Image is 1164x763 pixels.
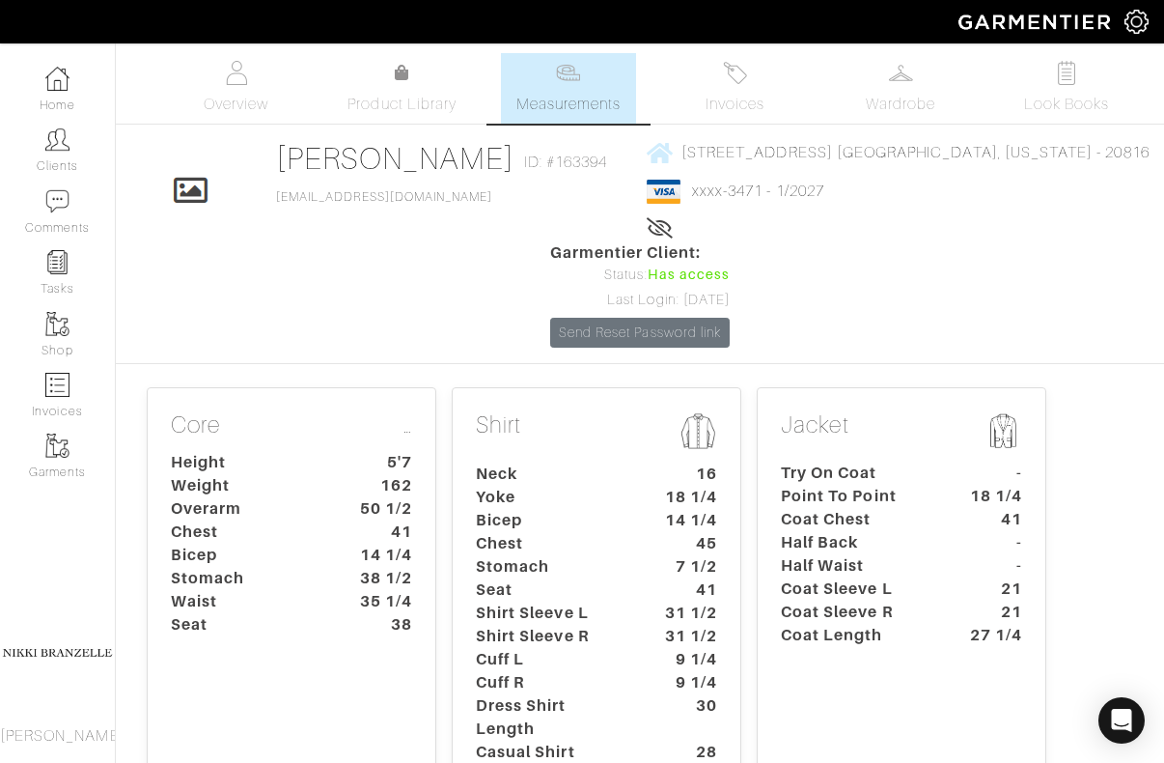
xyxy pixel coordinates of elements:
dt: Weight [156,474,337,497]
span: Measurements [516,93,622,116]
dt: 30 [642,694,732,741]
div: Status: [550,265,730,286]
dt: Chest [156,521,337,544]
img: garmentier-logo-header-white-b43fb05a5012e4ada735d5af1a66efaba907eab6374d6393d1fbf88cb4ef424d.png [949,5,1124,39]
img: reminder-icon-8004d30b9f0a5d33ae49ab947aed9ed385cf756f9e5892f1edd6e32f2345188e.png [45,250,69,274]
dt: 5'7 [337,451,427,474]
dt: 7 1/2 [642,555,732,579]
img: orders-icon-0abe47150d42831381b5fb84f609e132dff9fe21cb692f30cb5eec754e2cba89.png [45,373,69,397]
dt: 9 1/4 [642,671,732,694]
dt: Cuff L [461,648,642,671]
span: [STREET_ADDRESS] [GEOGRAPHIC_DATA], [US_STATE] - 20816 [681,144,1150,161]
a: Look Books [999,53,1134,124]
dt: 14 1/4 [337,544,427,567]
dt: 41 [642,579,732,602]
a: Measurements [501,53,637,124]
a: Invoices [667,53,802,124]
p: Jacket [781,411,1022,454]
span: Overview [204,93,268,116]
dt: Overarm [156,497,337,521]
dt: Coat Sleeve R [766,601,947,624]
span: Wardrobe [866,93,935,116]
dt: 162 [337,474,427,497]
dt: 18 1/4 [947,485,1037,508]
a: Overview [169,53,304,124]
a: … [403,411,412,439]
dt: Point To Point [766,485,947,508]
dt: Height [156,451,337,474]
img: todo-9ac3debb85659649dc8f770b8b6100bb5dab4b48dedcbae339e5042a72dfd3cc.svg [1055,61,1079,85]
dt: 35 1/4 [337,590,427,613]
dt: Coat Sleeve L [766,578,947,601]
a: Product Library [335,62,470,116]
a: [STREET_ADDRESS] [GEOGRAPHIC_DATA], [US_STATE] - 20816 [647,140,1150,164]
img: wardrobe-487a4870c1b7c33e795ec22d11cfc2ed9d08956e64fb3008fe2437562e282088.svg [889,61,913,85]
dt: Seat [461,579,642,602]
img: garments-icon-b7da505a4dc4fd61783c78ac3ca0ef83fa9d6f193b1c9dc38574b1d14d53ca28.png [45,312,69,336]
dt: 14 1/4 [642,509,732,532]
dt: Bicep [156,544,337,567]
img: msmt-shirt-icon-3af304f0b202ec9cb0a26b9503a50981a6fda5c95ab5ec1cadae0dbe11e5085a.png [679,411,717,451]
dt: 18 1/4 [642,486,732,509]
dt: Stomach [461,555,642,579]
dt: - [947,554,1037,578]
img: dashboard-icon-dbcd8f5a0b271acd01030246c82b418ddd0df26cd7fceb0bd07c9910d44c42f6.png [45,67,69,91]
span: ID: #163394 [524,151,608,174]
img: msmt-jacket-icon-80010867aa4725b62b9a09ffa5103b2b3040b5cb37876859cbf8e78a4e2258a7.png [984,411,1022,450]
dt: Dress Shirt Length [461,694,642,741]
dt: Waist [156,590,337,613]
dt: Seat [156,613,337,636]
dt: Coat Length [766,624,947,647]
img: gear-icon-white-bd11855cb880d31180b6d7d6211b90ccbf57a29d726f0c71d8c61bd08dd39cc2.png [1124,10,1149,34]
span: Product Library [347,93,457,116]
img: clients-icon-6bae9207a08558b7cb47a8932f037763ab4055f8c8b6bfacd5dc20c3e0201464.png [45,127,69,152]
dt: Try On Coat [766,462,947,485]
dt: - [947,531,1037,554]
a: [EMAIL_ADDRESS][DOMAIN_NAME] [276,190,492,204]
dt: - [947,462,1037,485]
dt: Chest [461,532,642,555]
dt: Bicep [461,509,642,532]
img: visa-934b35602734be37eb7d5d7e5dbcd2044c359bf20a24dc3361ca3fa54326a8a7.png [647,180,680,204]
span: Garmentier Client: [550,241,730,265]
dt: Half Back [766,531,947,554]
dt: 38 [337,613,427,636]
dt: Coat Chest [766,508,947,531]
dt: 27 1/4 [947,624,1037,647]
dt: 31 1/2 [642,625,732,648]
span: Look Books [1024,93,1110,116]
dt: 21 [947,601,1037,624]
a: Wardrobe [833,53,968,124]
span: Has access [648,265,731,286]
dt: 21 [947,578,1037,601]
p: Shirt [476,411,717,455]
img: basicinfo-40fd8af6dae0f16599ec9e87c0ef1c0a1fdea2edbe929e3d69a839185d80c458.svg [224,61,248,85]
dt: 9 1/4 [642,648,732,671]
dt: Half Waist [766,554,947,578]
a: xxxx-3471 - 1/2027 [692,183,824,200]
div: Last Login: [DATE] [550,290,730,311]
dt: Stomach [156,567,337,590]
dt: 41 [337,521,427,544]
a: Send Reset Password link [550,318,730,348]
dt: Cuff R [461,671,642,694]
dt: 41 [947,508,1037,531]
dt: Yoke [461,486,642,509]
img: measurements-466bbee1fd09ba9460f595b01e5d73f9e2bff037440d3c8f018324cb6cdf7a4a.svg [556,61,580,85]
span: Invoices [706,93,764,116]
img: orders-27d20c2124de7fd6de4e0e44c1d41de31381a507db9b33961299e4e07d508b8c.svg [723,61,747,85]
dt: 45 [642,532,732,555]
img: comment-icon-a0a6a9ef722e966f86d9cbdc48e553b5cf19dbc54f86b18d962a5391bc8f6eb6.png [45,189,69,213]
div: Open Intercom Messenger [1098,697,1145,744]
p: Core [171,411,412,443]
dt: 16 [642,463,732,486]
dt: 31 1/2 [642,602,732,625]
img: garments-icon-b7da505a4dc4fd61783c78ac3ca0ef83fa9d6f193b1c9dc38574b1d14d53ca28.png [45,434,69,458]
dt: 50 1/2 [337,497,427,521]
dt: Shirt Sleeve L [461,602,642,625]
dt: Neck [461,463,642,486]
dt: 38 1/2 [337,567,427,590]
a: [PERSON_NAME] [276,141,514,176]
dt: Shirt Sleeve R [461,625,642,648]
